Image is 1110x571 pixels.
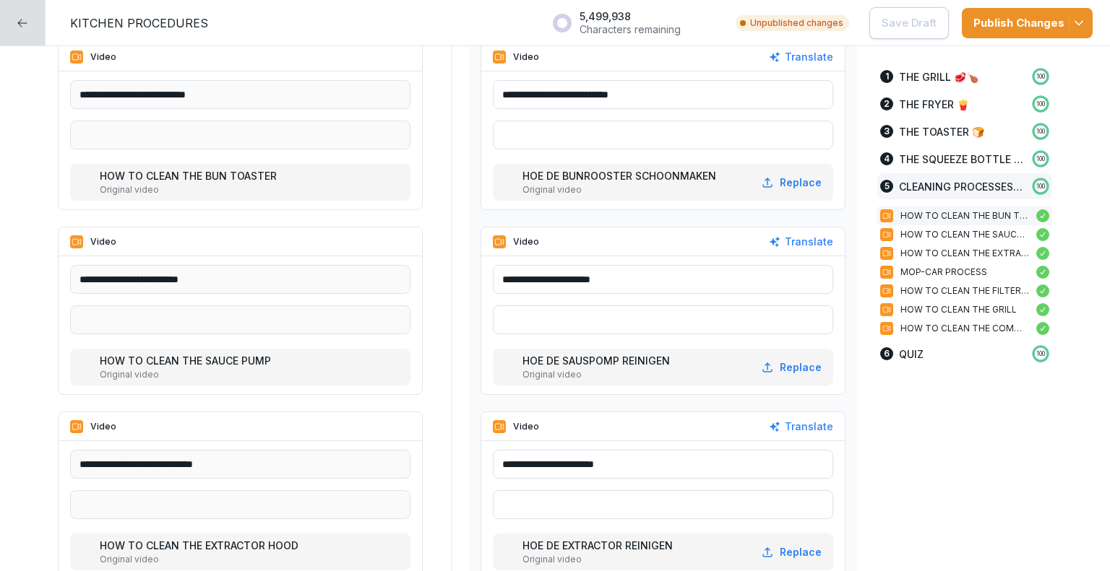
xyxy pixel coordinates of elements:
button: Save Draft [869,7,949,39]
p: HOW TO CLEAN THE SAUCE PUMP [900,228,1029,241]
p: THE FRYER 🍟 [899,97,969,112]
p: Video [513,51,539,64]
button: Translate [769,419,833,435]
p: Video [513,420,539,433]
p: 100 [1036,349,1045,358]
p: Original video [100,553,301,566]
p: HOW TO CLEAN THE COMMERCIAL DISHWASHER [900,322,1029,335]
p: HOW TO CLEAN THE EXTRACTOR HOOD [100,538,301,553]
button: Translate [769,49,833,65]
p: Replace [780,175,822,190]
p: Original video [100,368,274,381]
button: Publish Changes [962,8,1093,38]
p: HOE DE BUNROOSTER SCHOONMAKEN [522,168,719,183]
p: Original video [522,553,676,566]
p: Unpublished changes [750,17,843,30]
div: 5 [880,180,893,193]
p: Original video [522,368,673,381]
p: HOE DE SAUSPOMP REINIGEN [522,353,673,368]
p: 5,499,938 [580,10,681,23]
div: 1 [880,70,893,83]
div: 2 [880,97,893,110]
p: KITCHEN PROCEDURES [70,14,208,32]
p: Replace [780,359,822,375]
button: 5,499,938Characters remaining [545,4,723,41]
button: Translate [769,234,833,250]
p: 100 [1036,72,1045,81]
p: HOW TO CLEAN THE FILTER OF THE GLASSWASHER [900,284,1029,297]
p: Video [513,235,539,248]
p: 100 [1036,154,1045,163]
p: HOW TO CLEAN THE EXTRACTOR HOOD [900,247,1029,260]
p: HOE DE EXTRACTOR REINIGEN [522,538,676,553]
p: HOW TO CLEAN THE BUN TOASTER [900,209,1029,222]
p: Characters remaining [580,23,681,36]
p: CLEANING PROCESSES 🧽🧼🧹 [899,179,1025,194]
p: HOW TO CLEAN THE SAUCE PUMP [100,353,274,368]
p: HOW TO CLEAN THE BUN TOASTER [100,168,280,183]
div: Publish Changes [973,15,1081,31]
p: Original video [100,183,280,196]
div: 4 [880,152,893,165]
p: Video [90,235,116,248]
p: THE TOASTER 🍞 [899,124,984,139]
div: 6 [880,347,893,360]
p: THE GRILL 🥩🍗 [899,69,978,84]
p: Original video [522,183,719,196]
p: 100 [1036,100,1045,108]
p: Replace [780,544,822,559]
p: 100 [1036,127,1045,136]
p: Video [90,420,116,433]
p: 100 [1036,182,1045,191]
p: HOW TO CLEAN THE GRILL [900,303,1029,316]
p: MOP-CAR PROCESS [900,266,1029,279]
p: THE SQUEEZE BOTTLE 🍼 [899,152,1025,167]
p: Video [90,51,116,64]
p: Save Draft [882,15,937,31]
p: QUIZ [899,346,924,362]
div: 3 [880,125,893,138]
